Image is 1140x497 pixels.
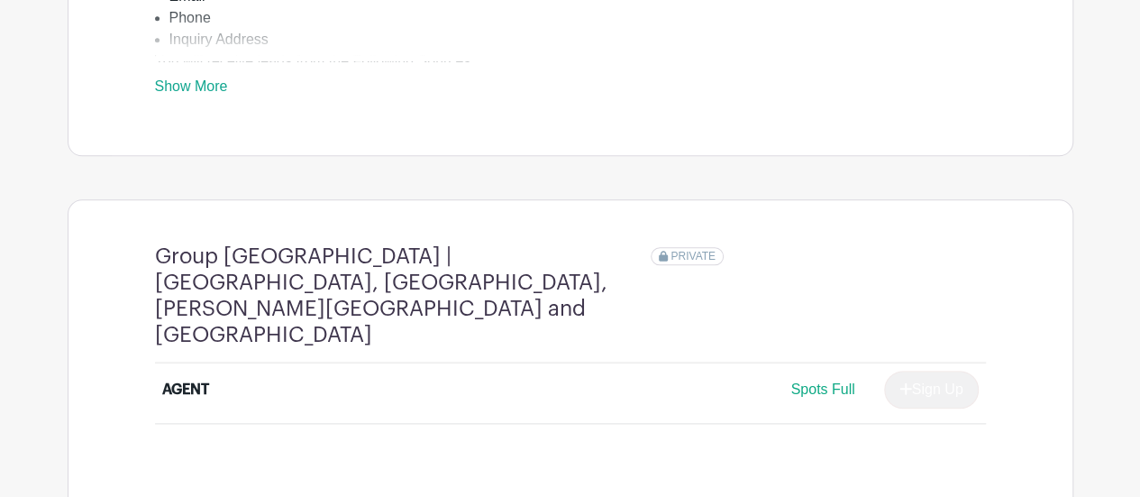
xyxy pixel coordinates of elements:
[162,379,209,400] div: AGENT
[155,244,651,347] h4: Group [GEOGRAPHIC_DATA] | [GEOGRAPHIC_DATA], [GEOGRAPHIC_DATA], [PERSON_NAME][GEOGRAPHIC_DATA] an...
[670,250,716,262] span: PRIVATE
[169,29,986,51] li: Inquiry Address
[155,51,986,72] div: You will receive leads from the Following Sources:
[155,78,228,101] a: Show More
[790,382,854,397] span: Spots Full
[169,7,986,29] li: Phone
